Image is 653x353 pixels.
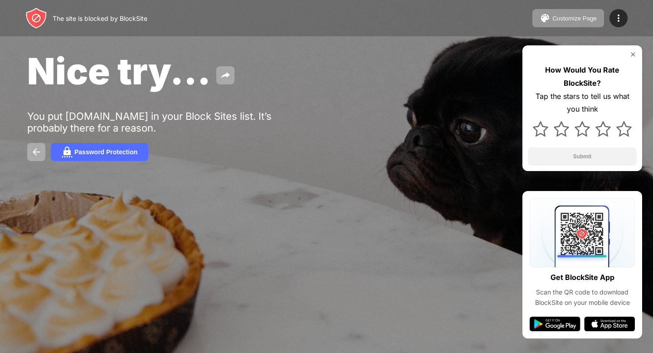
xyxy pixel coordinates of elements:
img: rate-us-close.svg [629,51,637,58]
img: back.svg [31,147,42,157]
div: Tap the stars to tell us what you think [528,90,637,116]
div: How Would You Rate BlockSite? [528,64,637,90]
div: The site is blocked by BlockSite [53,15,147,22]
button: Submit [528,147,637,166]
img: share.svg [220,70,231,81]
img: qrcode.svg [530,198,635,267]
img: google-play.svg [530,317,580,331]
div: Customize Page [552,15,597,22]
button: Customize Page [532,9,604,27]
div: You put [DOMAIN_NAME] in your Block Sites list. It’s probably there for a reason. [27,110,307,134]
img: app-store.svg [584,317,635,331]
div: Scan the QR code to download BlockSite on your mobile device [530,287,635,308]
span: Nice try... [27,49,211,93]
img: star.svg [595,121,611,137]
img: pallet.svg [540,13,551,24]
div: Password Protection [74,148,137,156]
img: star.svg [616,121,632,137]
img: star.svg [554,121,569,137]
img: star.svg [575,121,590,137]
button: Password Protection [51,143,148,161]
img: star.svg [533,121,548,137]
img: header-logo.svg [25,7,47,29]
img: menu-icon.svg [613,13,624,24]
div: Get BlockSite App [551,271,614,284]
img: password.svg [62,147,73,157]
